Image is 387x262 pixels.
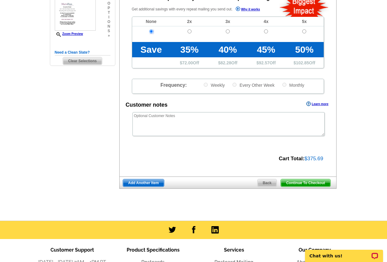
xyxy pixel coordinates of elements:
[259,60,270,65] span: 92.57
[182,60,193,65] span: 72.00
[258,179,277,187] span: Back
[170,42,209,57] td: 35%
[107,6,110,10] span: p
[107,1,110,6] span: o
[282,82,304,88] label: Monthly
[257,179,277,187] a: Back
[209,42,247,57] td: 40%
[107,24,110,29] span: n
[132,6,273,13] p: Get additional savings with every repeat mailing you send out.
[132,42,170,57] td: Save
[306,101,328,106] a: Learn more
[127,247,180,253] span: Product Specifications
[285,42,323,57] td: 50%
[299,247,331,253] span: Our Company
[233,83,236,87] input: Every Other Week
[107,20,110,24] span: o
[50,247,94,253] span: Customer Support
[209,17,247,26] td: 3x
[126,101,168,109] div: Customer notes
[224,247,244,253] span: Services
[282,83,286,87] input: Monthly
[123,179,164,187] span: Add Another Item
[170,57,209,68] td: $ Off
[296,60,309,65] span: 102.85
[107,29,110,33] span: s
[285,57,323,68] td: $ Off
[107,10,110,15] span: t
[107,15,110,20] span: i
[209,57,247,68] td: $ Off
[107,33,110,38] span: »
[55,50,110,55] h5: Need a Clean Slate?
[236,6,260,13] a: Why it works
[301,243,387,262] iframe: LiveChat chat widget
[279,156,304,161] strong: Cart Total:
[285,17,323,26] td: 5x
[232,82,274,88] label: Every Other Week
[204,83,208,87] input: Weekly
[55,32,83,36] a: Zoom Preview
[247,17,285,26] td: 4x
[247,42,285,57] td: 45%
[160,82,187,88] span: Frequency:
[247,57,285,68] td: $ Off
[132,17,170,26] td: None
[304,156,323,161] span: $375.69
[203,82,225,88] label: Weekly
[63,57,102,65] span: Clear Selections
[170,17,209,26] td: 2x
[123,179,164,187] a: Add Another Item
[281,179,330,187] span: Continue To Checkout
[221,60,231,65] span: 82.28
